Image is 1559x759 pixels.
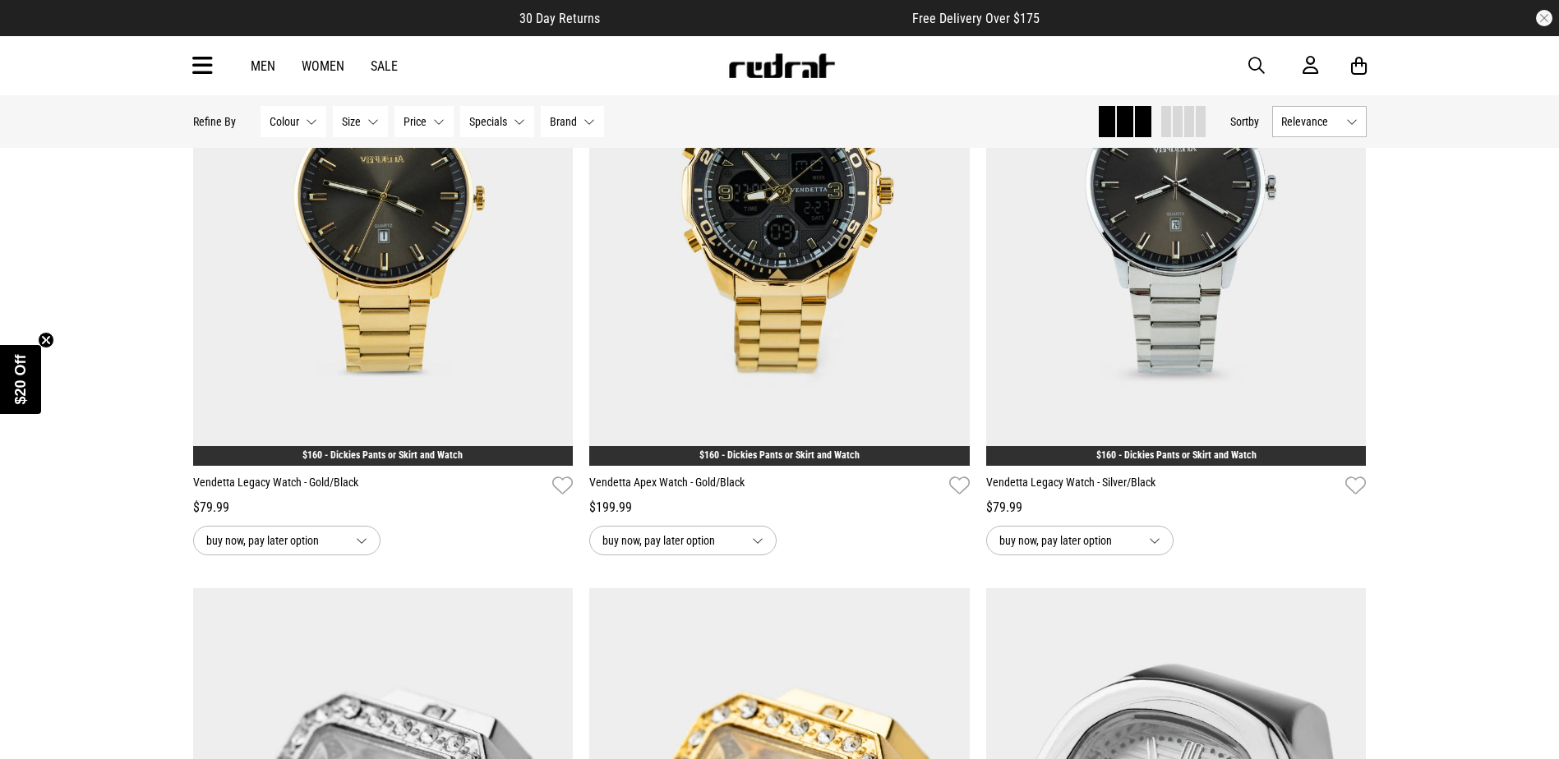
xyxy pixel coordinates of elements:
span: Relevance [1281,115,1340,128]
span: buy now, pay later option [602,531,739,550]
span: Price [404,115,427,128]
button: Colour [261,106,326,137]
span: by [1248,115,1259,128]
span: $20 Off [12,354,29,404]
button: Relevance [1272,106,1367,137]
span: Size [342,115,361,128]
a: Vendetta Apex Watch - Gold/Black [589,474,943,498]
button: Sortby [1230,112,1259,131]
a: Sale [371,58,398,74]
button: Specials [460,106,534,137]
span: Colour [270,115,299,128]
iframe: Customer reviews powered by Trustpilot [633,10,879,26]
button: Price [394,106,454,137]
span: Brand [550,115,577,128]
a: Men [251,58,275,74]
span: buy now, pay later option [999,531,1136,550]
span: buy now, pay later option [206,531,343,550]
a: $160 - Dickies Pants or Skirt and Watch [302,449,463,461]
button: Close teaser [38,332,54,348]
a: Women [302,58,344,74]
span: Free Delivery Over $175 [912,11,1040,26]
button: buy now, pay later option [986,526,1174,555]
div: $79.99 [193,498,574,517]
img: Redrat logo [727,53,836,78]
span: 30 Day Returns [519,11,600,26]
div: $199.99 [589,498,970,517]
button: buy now, pay later option [193,526,381,555]
button: Brand [541,106,604,137]
a: Vendetta Legacy Watch - Gold/Black [193,474,547,498]
button: buy now, pay later option [589,526,777,555]
a: $160 - Dickies Pants or Skirt and Watch [699,449,860,461]
p: Refine By [193,115,236,128]
span: Specials [469,115,507,128]
button: Open LiveChat chat widget [13,7,62,56]
a: Vendetta Legacy Watch - Silver/Black [986,474,1340,498]
button: Size [333,106,388,137]
a: $160 - Dickies Pants or Skirt and Watch [1096,449,1257,461]
div: $79.99 [986,498,1367,517]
